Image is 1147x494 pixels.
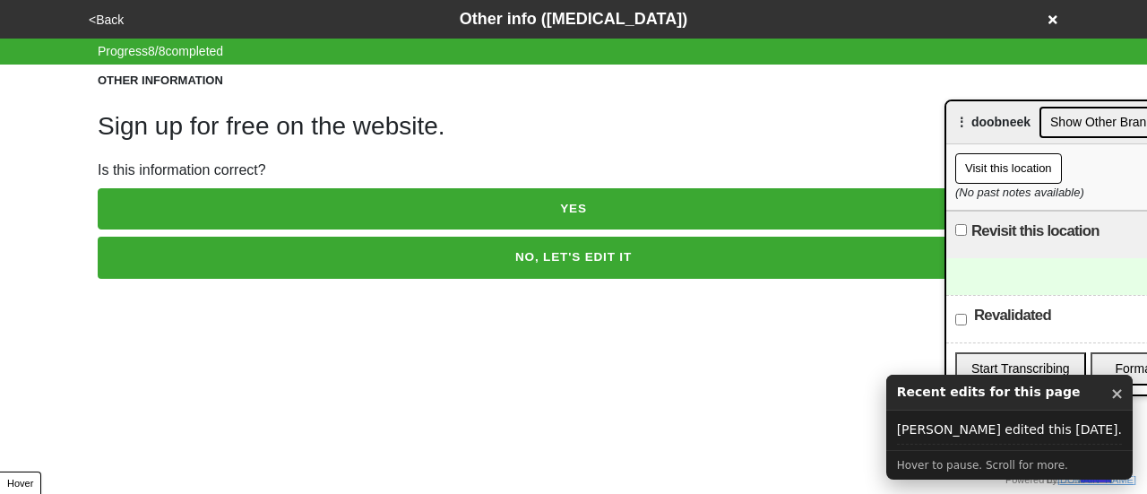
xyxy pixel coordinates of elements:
[1057,474,1136,485] a: [DOMAIN_NAME]
[1110,382,1124,405] button: ×
[98,42,223,61] span: Progress 8 / 8 completed
[98,160,1049,181] div: Is this information correct?
[98,237,1049,278] button: NO, LET'S EDIT IT
[971,221,1100,242] label: Revisit this location
[98,188,1049,230] button: YES
[98,72,1049,90] div: OTHER INFORMATION
[897,416,1122,445] div: [PERSON_NAME] edited this [DATE].
[886,450,1133,480] div: Hover to pause. Scroll for more.
[83,10,129,30] button: <Back
[955,115,1031,129] span: ⋮ doobneek
[955,153,1062,184] button: Visit this location
[955,352,1086,386] button: Start Transcribing
[460,10,687,28] span: Other info ([MEDICAL_DATA])
[974,305,1051,326] label: Revalidated
[98,111,1049,142] h1: Sign up for free on the website.
[955,186,1084,199] i: (No past notes available)
[886,375,1133,411] div: Recent edits for this page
